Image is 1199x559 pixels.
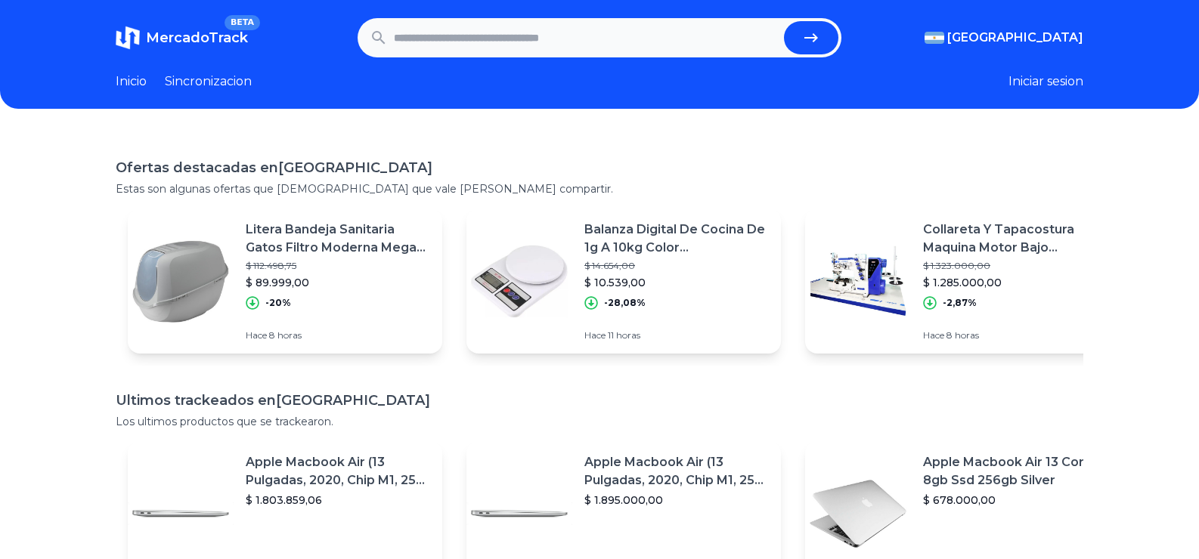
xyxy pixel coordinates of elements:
[246,453,430,490] p: Apple Macbook Air (13 Pulgadas, 2020, Chip M1, 256 Gb De Ssd, 8 Gb De Ram) - Plata
[246,493,430,508] p: $ 1.803.859,06
[584,221,769,257] p: Balanza Digital De Cocina De 1g A 10kg Color [PERSON_NAME]
[265,297,291,309] p: -20%
[116,157,1083,178] h1: Ofertas destacadas en [GEOGRAPHIC_DATA]
[923,275,1108,290] p: $ 1.285.000,00
[584,275,769,290] p: $ 10.539,00
[604,297,646,309] p: -28,08%
[466,228,572,334] img: Featured image
[805,208,1120,354] a: Featured imageCollareta Y Tapacostura Maquina Motor Bajo Consumo [PERSON_NAME] Led$ 1.323.000,00$...
[1008,73,1083,91] button: Iniciar sesion
[805,228,911,334] img: Featured image
[246,221,430,257] p: Litera Bandeja Sanitaria Gatos Filtro Moderna Mega Smart
[246,329,430,341] p: Hace 8 horas
[466,208,781,354] a: Featured imageBalanza Digital De Cocina De 1g A 10kg Color [PERSON_NAME]$ 14.654,00$ 10.539,00-28...
[584,453,769,490] p: Apple Macbook Air (13 Pulgadas, 2020, Chip M1, 256 Gb De Ssd, 8 Gb De Ram) - Plata
[128,228,234,334] img: Featured image
[947,29,1083,47] span: [GEOGRAPHIC_DATA]
[923,493,1108,508] p: $ 678.000,00
[116,26,140,50] img: MercadoTrack
[923,221,1108,257] p: Collareta Y Tapacostura Maquina Motor Bajo Consumo [PERSON_NAME] Led
[165,73,252,91] a: Sincronizacion
[923,260,1108,272] p: $ 1.323.000,00
[246,275,430,290] p: $ 89.999,00
[116,181,1083,196] p: Estas son algunas ofertas que [DEMOGRAPHIC_DATA] que vale [PERSON_NAME] compartir.
[116,414,1083,429] p: Los ultimos productos que se trackearon.
[943,297,977,309] p: -2,87%
[116,26,248,50] a: MercadoTrackBETA
[925,29,1083,47] button: [GEOGRAPHIC_DATA]
[246,260,430,272] p: $ 112.498,75
[923,453,1108,490] p: Apple Macbook Air 13 Core I5 8gb Ssd 256gb Silver
[584,493,769,508] p: $ 1.895.000,00
[116,390,1083,411] h1: Ultimos trackeados en [GEOGRAPHIC_DATA]
[116,73,147,91] a: Inicio
[925,32,944,44] img: Argentina
[923,329,1108,341] p: Hace 8 horas
[128,208,442,354] a: Featured imageLitera Bandeja Sanitaria Gatos Filtro Moderna Mega Smart$ 112.498,75$ 89.999,00-20%...
[584,260,769,272] p: $ 14.654,00
[225,15,260,30] span: BETA
[584,329,769,341] p: Hace 11 horas
[146,29,248,46] span: MercadoTrack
